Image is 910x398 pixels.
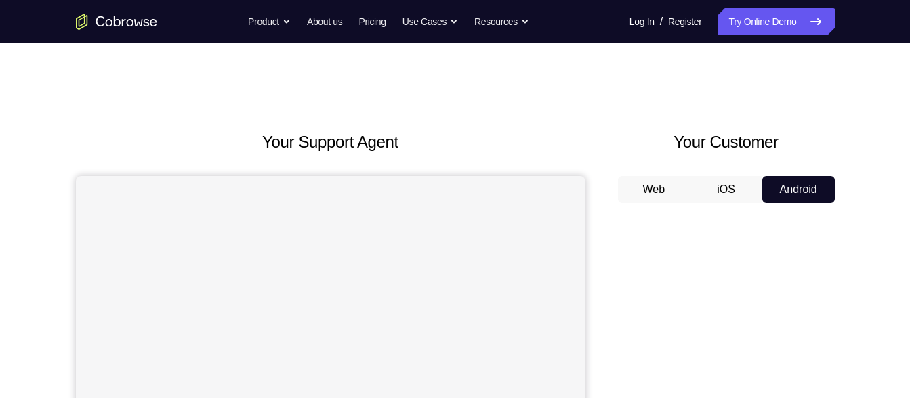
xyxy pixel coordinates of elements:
span: / [660,14,663,30]
button: Android [762,176,835,203]
a: Pricing [358,8,386,35]
button: Web [618,176,690,203]
a: Go to the home page [76,14,157,30]
button: Resources [474,8,529,35]
button: Use Cases [402,8,458,35]
button: iOS [690,176,762,203]
a: Try Online Demo [718,8,834,35]
a: Register [668,8,701,35]
a: Log In [629,8,655,35]
a: About us [307,8,342,35]
h2: Your Support Agent [76,130,585,154]
button: Product [248,8,291,35]
h2: Your Customer [618,130,835,154]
